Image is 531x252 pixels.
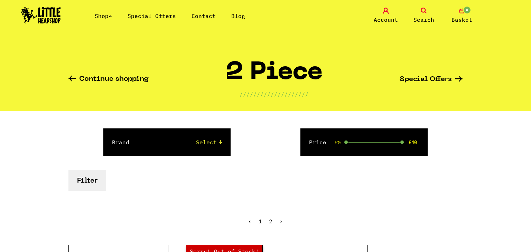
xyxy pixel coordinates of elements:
button: Filter [68,170,106,191]
span: Search [413,16,434,24]
h1: 2 Piece [226,61,323,90]
a: 0 Basket [445,8,479,24]
span: £0 [335,140,341,145]
span: £40 [409,139,417,145]
a: Continue shopping [68,76,149,84]
a: Shop [95,12,112,19]
span: Basket [451,16,472,24]
label: Brand [112,138,129,146]
p: //////////////////// [240,90,309,98]
span: ‹ [248,218,252,225]
a: Blog [231,12,245,19]
a: Next » [279,218,283,225]
a: Contact [192,12,216,19]
img: Little Head Shop Logo [21,7,61,23]
a: Special Offers [128,12,176,19]
label: Price [309,138,326,146]
a: Search [407,8,441,24]
span: 0 [463,6,471,14]
a: Special Offers [400,76,463,83]
span: 1 [259,218,262,225]
li: « Previous [248,219,252,224]
span: Account [374,16,398,24]
a: 2 [269,218,272,225]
